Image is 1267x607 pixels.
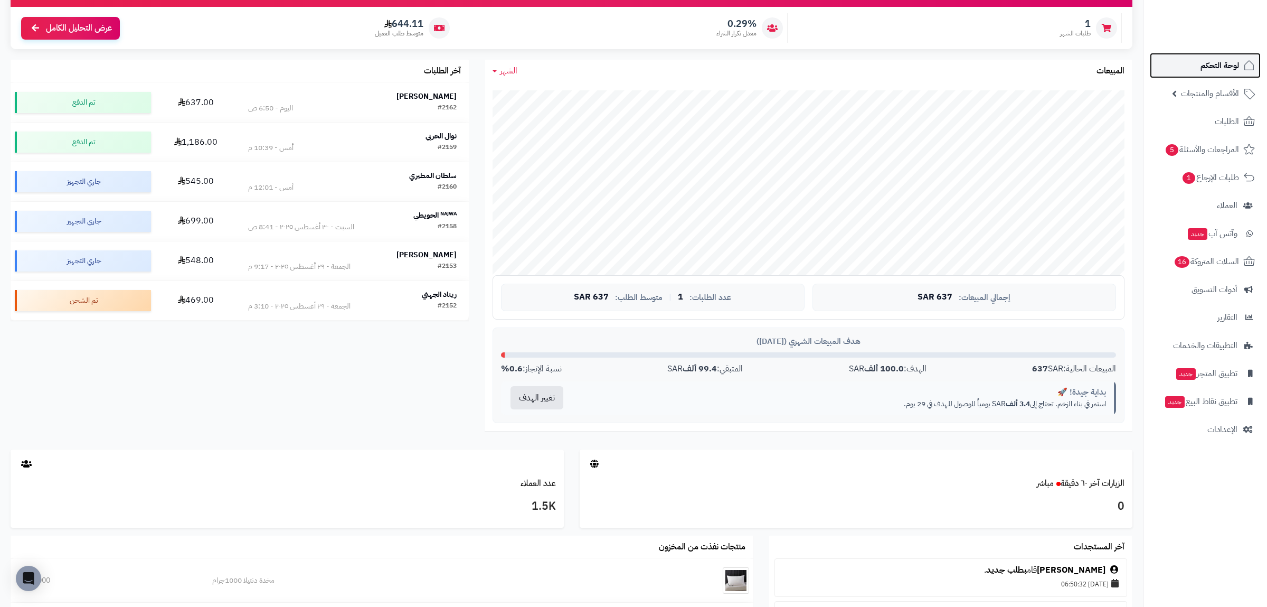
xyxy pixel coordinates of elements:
[918,293,952,302] span: 637 SAR
[375,18,423,30] span: 644.11
[501,362,523,375] strong: 0.6%
[1166,144,1178,156] span: 5
[1037,477,1124,490] a: الزيارات آخر ٦٠ دقيقةمباشر
[1217,310,1237,325] span: التقارير
[409,170,457,181] strong: سلطان المطيري
[155,202,236,241] td: 699.00
[1215,114,1239,129] span: الطلبات
[426,130,457,142] strong: نوال الحربي
[716,18,757,30] span: 0.29%
[1188,228,1207,240] span: جديد
[581,387,1106,398] div: بداية جيدة! 🚀
[248,301,351,312] div: الجمعة - ٢٩ أغسطس ٢٠٢٥ - 3:10 م
[438,103,457,114] div: #2162
[248,222,354,232] div: السبت - ٣٠ أغسطس ٢٠٢٥ - 8:41 ص
[15,132,151,153] div: تم الدفع
[1150,389,1261,414] a: تطبيق نقاط البيعجديد
[500,64,517,77] span: الشهر
[438,262,457,272] div: #2153
[1175,366,1237,381] span: تطبيق المتجر
[510,386,563,409] button: تغيير الهدف
[15,290,151,311] div: تم الشحن
[501,336,1116,347] div: هدف المبيعات الشهري ([DATE])
[780,576,1121,591] div: [DATE] 06:50:32
[438,182,457,193] div: #2160
[15,92,151,113] div: تم الدفع
[15,171,151,192] div: جاري التجهيز
[1150,165,1261,190] a: طلبات الإرجاع1
[396,91,457,102] strong: [PERSON_NAME]
[659,543,745,552] h3: منتجات نفذت من المخزون
[438,222,457,232] div: #2158
[23,575,188,586] div: 65.0000
[1150,249,1261,274] a: السلات المتروكة16
[1060,18,1091,30] span: 1
[1187,226,1237,241] span: وآتس آب
[16,566,41,591] div: Open Intercom Messenger
[438,143,457,153] div: #2159
[574,293,609,302] span: 637 SAR
[493,65,517,77] a: الشهر
[1150,305,1261,330] a: التقارير
[1150,221,1261,246] a: وآتس آبجديد
[1207,422,1237,437] span: الإعدادات
[1037,564,1105,576] a: [PERSON_NAME]
[959,293,1010,302] span: إجمالي المبيعات:
[986,564,1027,576] a: بطلب جديد
[422,289,457,300] strong: ريناد الجهني
[1173,338,1237,353] span: التطبيقات والخدمات
[1150,137,1261,162] a: المراجعات والأسئلة5
[1183,172,1195,184] span: 1
[413,210,457,221] strong: ᴺᴬᴶᵂᴬ الحويطي
[1192,282,1237,297] span: أدوات التسويق
[1006,398,1030,409] strong: 3.4 ألف
[46,22,112,34] span: عرض التحليل الكامل
[248,182,294,193] div: أمس - 12:01 م
[1037,477,1054,490] small: مباشر
[155,241,236,281] td: 548.00
[501,363,562,375] div: نسبة الإنجاز:
[716,29,757,38] span: معدل تكرار الشراء
[849,363,926,375] div: الهدف: SAR
[1150,333,1261,358] a: التطبيقات والخدمات
[1150,109,1261,134] a: الطلبات
[683,362,717,375] strong: 99.4 ألف
[780,564,1121,576] div: قام .
[438,301,457,312] div: #2152
[248,262,351,272] div: الجمعة - ٢٩ أغسطس ٢٠٢٥ - 9:17 م
[1032,363,1116,375] div: المبيعات الحالية: SAR
[1165,142,1239,157] span: المراجعات والأسئلة
[1150,361,1261,386] a: تطبيق المتجرجديد
[615,293,663,302] span: متوسط الطلب:
[18,498,556,516] h3: 1.5K
[21,17,120,40] a: عرض التحليل الكامل
[1164,394,1237,409] span: تطبيق نقاط البيع
[1217,198,1237,213] span: العملاء
[15,250,151,272] div: جاري التجهيز
[155,123,236,162] td: 1,186.00
[212,575,623,586] div: مخدة دنتيلا 1000جرام
[155,162,236,201] td: 545.00
[424,67,461,76] h3: آخر الطلبات
[15,211,151,232] div: جاري التجهيز
[1150,53,1261,78] a: لوحة التحكم
[1150,277,1261,302] a: أدوات التسويق
[588,498,1125,516] h3: 0
[521,477,556,490] a: عدد العملاء
[1165,396,1185,408] span: جديد
[1150,193,1261,218] a: العملاء
[1181,170,1239,185] span: طلبات الإرجاع
[1181,86,1239,101] span: الأقسام والمنتجات
[396,249,457,260] strong: [PERSON_NAME]
[864,362,904,375] strong: 100.0 ألف
[1174,254,1239,269] span: السلات المتروكة
[1060,29,1091,38] span: طلبات الشهر
[678,293,683,302] span: 1
[248,143,294,153] div: أمس - 10:39 م
[581,399,1106,409] p: استمر في بناء الزخم. تحتاج إلى SAR يومياً للوصول للهدف في 29 يوم.
[667,363,743,375] div: المتبقي: SAR
[723,567,749,594] img: مخدة دنتيلا 1000جرام
[1032,362,1048,375] strong: 637
[1074,543,1124,552] h3: آخر المستجدات
[155,281,236,320] td: 469.00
